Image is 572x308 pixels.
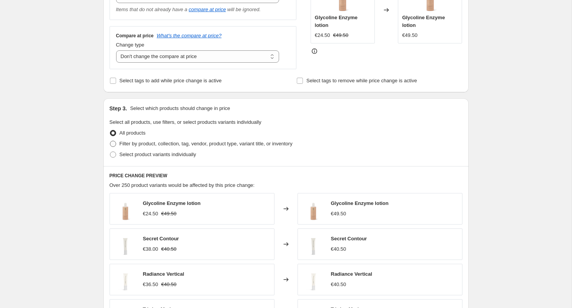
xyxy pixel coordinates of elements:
img: belnatur-secret-contour-541644_80x.png [114,233,137,256]
span: Select tags to add while price change is active [120,78,222,83]
span: Glycoline Enzyme lotion [331,200,389,206]
img: belnatur-secret-contour-541644_80x.png [302,233,325,256]
div: €24.50 [315,32,330,39]
span: All products [120,130,146,136]
span: Change type [116,42,145,48]
img: belnatur-radiance-vertical-730384_80x.jpg [302,268,325,291]
span: Glycoline Enzyme lotion [143,200,201,206]
span: Select tags to remove while price change is active [306,78,417,83]
h3: Compare at price [116,33,154,39]
span: Glycoline Enzyme lotion [402,15,445,28]
p: Select which products should change in price [130,105,230,112]
span: Secret Contour [331,236,367,241]
strike: €40.50 [161,281,176,288]
span: Select product variants individually [120,152,196,157]
span: Glycoline Enzyme lotion [315,15,357,28]
div: €40.50 [331,281,346,288]
img: belnatur-glycoline-enzyme-lotion-118481_80x.png [114,197,137,220]
strike: €49.50 [333,32,349,39]
h6: PRICE CHANGE PREVIEW [110,173,462,179]
span: Radiance Vertical [143,271,185,277]
span: Over 250 product variants would be affected by this price change: [110,182,255,188]
div: €40.50 [331,245,346,253]
strike: €49.50 [161,210,176,218]
img: belnatur-radiance-vertical-730384_80x.jpg [114,268,137,291]
div: €36.50 [143,281,158,288]
span: Select all products, use filters, or select products variants individually [110,119,261,125]
h2: Step 3. [110,105,127,112]
div: €24.50 [143,210,158,218]
i: Items that do not already have a [116,7,188,12]
button: compare at price [189,7,226,12]
button: What's the compare at price? [157,33,222,38]
div: €49.50 [331,210,346,218]
img: belnatur-glycoline-enzyme-lotion-118481_80x.png [302,197,325,220]
div: €38.00 [143,245,158,253]
div: €49.50 [402,32,417,39]
i: will be ignored. [227,7,261,12]
strike: €40.50 [161,245,176,253]
span: Secret Contour [143,236,179,241]
span: Radiance Vertical [331,271,372,277]
span: Filter by product, collection, tag, vendor, product type, variant title, or inventory [120,141,293,147]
